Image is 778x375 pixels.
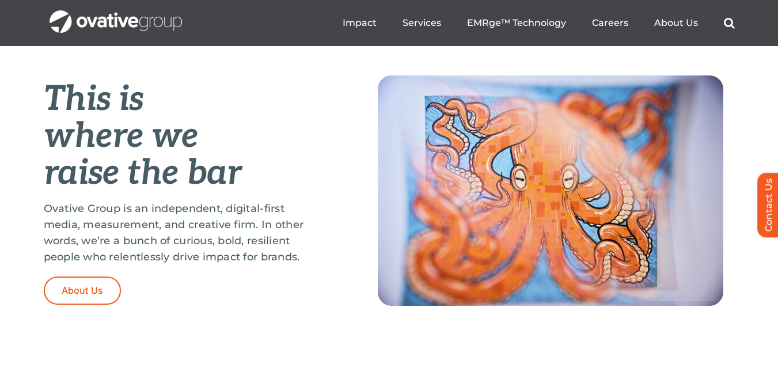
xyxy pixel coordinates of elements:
a: Impact [343,17,377,29]
nav: Menu [343,5,735,41]
p: Ovative Group is an independent, digital-first media, measurement, and creative firm. In other wo... [44,200,320,265]
span: About Us [62,285,104,296]
a: About Us [44,276,122,305]
em: where we [44,116,199,157]
a: Services [403,17,441,29]
a: OG_Full_horizontal_WHT [50,9,182,20]
a: Careers [592,17,628,29]
em: raise the bar [44,153,241,194]
a: EMRge™ Technology [467,17,566,29]
img: Home-Raise-the-Bar.jpeg [378,75,723,306]
a: About Us [654,17,698,29]
em: This is [44,79,144,120]
a: Search [724,17,735,29]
